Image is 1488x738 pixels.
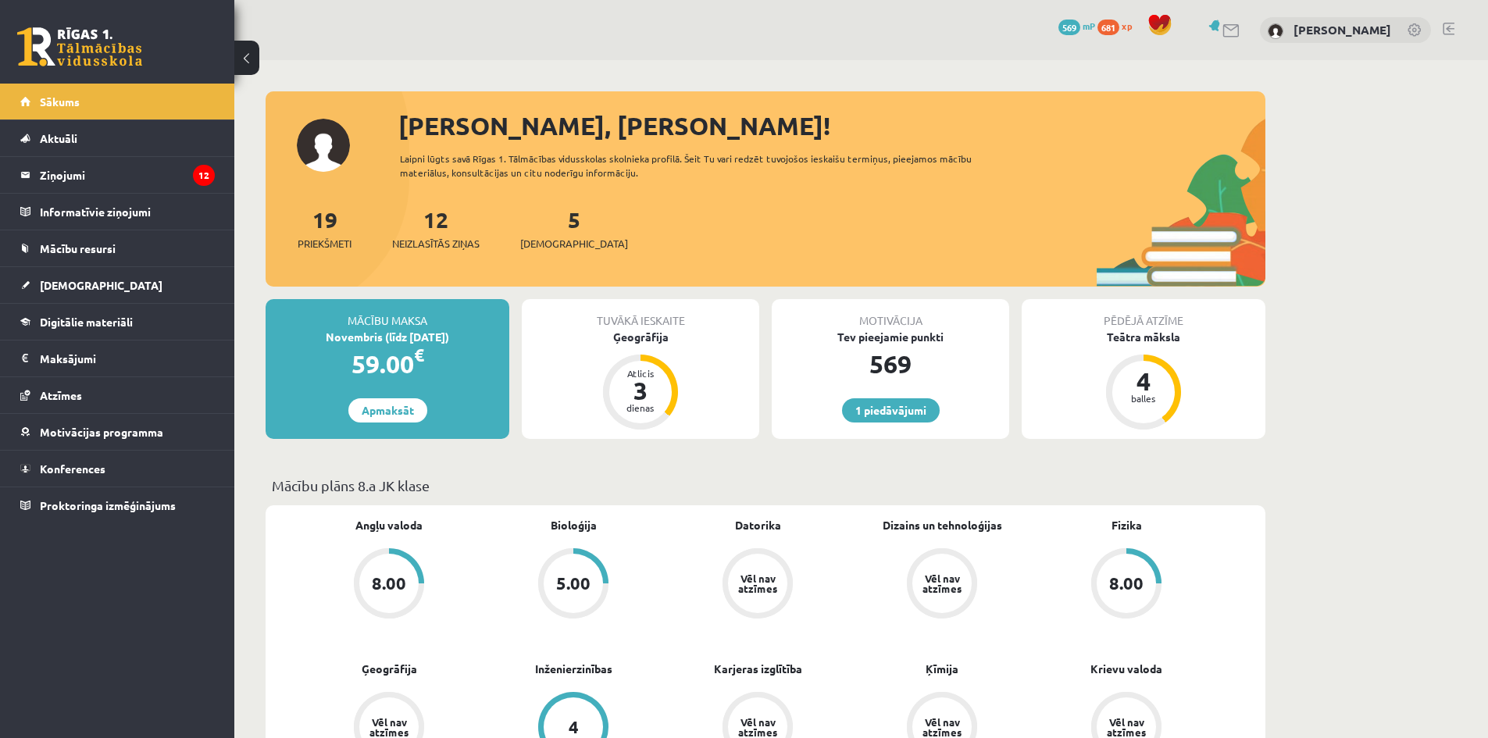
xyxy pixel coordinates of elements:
[20,304,215,340] a: Digitālie materiāli
[20,487,215,523] a: Proktoringa izmēģinājums
[40,278,162,292] span: [DEMOGRAPHIC_DATA]
[1122,20,1132,32] span: xp
[40,388,82,402] span: Atzīmes
[1104,717,1148,737] div: Vēl nav atzīmes
[266,329,509,345] div: Novembris (līdz [DATE])
[522,329,759,345] div: Ģeogrāfija
[772,329,1009,345] div: Tev pieejamie punkti
[17,27,142,66] a: Rīgas 1. Tālmācības vidusskola
[520,205,628,251] a: 5[DEMOGRAPHIC_DATA]
[398,107,1265,144] div: [PERSON_NAME], [PERSON_NAME]!
[40,425,163,439] span: Motivācijas programma
[20,84,215,119] a: Sākums
[850,548,1034,622] a: Vēl nav atzīmes
[20,194,215,230] a: Informatīvie ziņojumi
[1022,329,1265,432] a: Teātra māksla 4 balles
[1268,23,1283,39] img: Ralfs Jēkabsons
[736,717,780,737] div: Vēl nav atzīmes
[367,717,411,737] div: Vēl nav atzīmes
[1120,394,1167,403] div: balles
[298,236,351,251] span: Priekšmeti
[1120,369,1167,394] div: 4
[665,548,850,622] a: Vēl nav atzīmes
[772,345,1009,383] div: 569
[40,340,215,376] legend: Maksājumi
[1097,20,1119,35] span: 681
[40,498,176,512] span: Proktoringa izmēģinājums
[617,403,664,412] div: dienas
[617,369,664,378] div: Atlicis
[20,340,215,376] a: Maksājumi
[372,575,406,592] div: 8.00
[20,377,215,413] a: Atzīmes
[1294,22,1391,37] a: [PERSON_NAME]
[1022,329,1265,345] div: Teātra māksla
[193,165,215,186] i: 12
[1034,548,1219,622] a: 8.00
[772,299,1009,329] div: Motivācija
[1097,20,1140,32] a: 681 xp
[40,157,215,193] legend: Ziņojumi
[522,299,759,329] div: Tuvākā ieskaite
[20,157,215,193] a: Ziņojumi12
[617,378,664,403] div: 3
[266,345,509,383] div: 59.00
[535,661,612,677] a: Inženierzinības
[40,241,116,255] span: Mācību resursi
[20,230,215,266] a: Mācību resursi
[551,517,597,533] a: Bioloģija
[1058,20,1080,35] span: 569
[392,236,480,251] span: Neizlasītās ziņas
[926,661,958,677] a: Ķīmija
[1109,575,1144,592] div: 8.00
[392,205,480,251] a: 12Neizlasītās ziņas
[481,548,665,622] a: 5.00
[1083,20,1095,32] span: mP
[272,475,1259,496] p: Mācību plāns 8.a JK klase
[920,717,964,737] div: Vēl nav atzīmes
[414,344,424,366] span: €
[400,152,1000,180] div: Laipni lūgts savā Rīgas 1. Tālmācības vidusskolas skolnieka profilā. Šeit Tu vari redzēt tuvojošo...
[520,236,628,251] span: [DEMOGRAPHIC_DATA]
[40,131,77,145] span: Aktuāli
[883,517,1002,533] a: Dizains un tehnoloģijas
[20,451,215,487] a: Konferences
[522,329,759,432] a: Ģeogrāfija Atlicis 3 dienas
[842,398,940,422] a: 1 piedāvājumi
[40,462,105,476] span: Konferences
[40,315,133,329] span: Digitālie materiāli
[298,205,351,251] a: 19Priekšmeti
[735,517,781,533] a: Datorika
[569,718,579,736] div: 4
[1112,517,1142,533] a: Fizika
[1058,20,1095,32] a: 569 mP
[266,299,509,329] div: Mācību maksa
[348,398,427,422] a: Apmaksāt
[920,573,964,594] div: Vēl nav atzīmes
[355,517,423,533] a: Angļu valoda
[556,575,591,592] div: 5.00
[1090,661,1162,677] a: Krievu valoda
[20,120,215,156] a: Aktuāli
[1022,299,1265,329] div: Pēdējā atzīme
[40,94,80,109] span: Sākums
[20,267,215,303] a: [DEMOGRAPHIC_DATA]
[736,573,780,594] div: Vēl nav atzīmes
[297,548,481,622] a: 8.00
[362,661,417,677] a: Ģeogrāfija
[714,661,802,677] a: Karjeras izglītība
[20,414,215,450] a: Motivācijas programma
[40,194,215,230] legend: Informatīvie ziņojumi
